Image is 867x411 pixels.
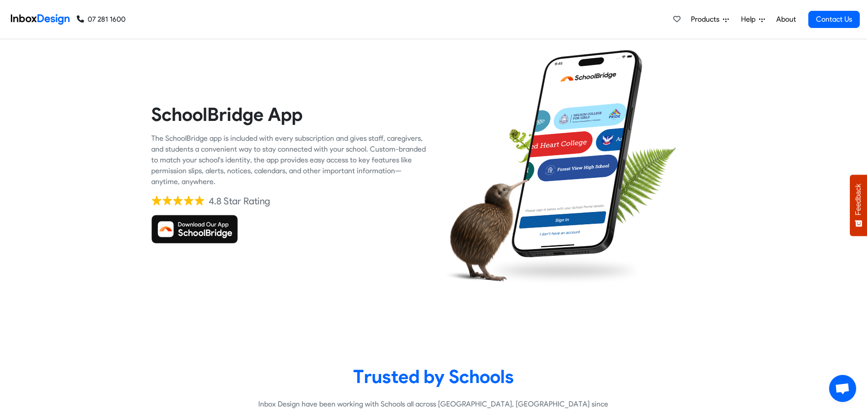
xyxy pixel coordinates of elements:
[687,10,732,28] a: Products
[151,133,427,187] div: The SchoolBridge app is included with every subscription and gives staff, caregivers, and student...
[808,11,860,28] a: Contact Us
[209,194,270,208] div: 4.8 Star Rating
[774,10,798,28] a: About
[484,253,644,287] img: shadow.png
[691,14,723,25] span: Products
[741,14,759,25] span: Help
[151,103,427,126] heading: SchoolBridge App
[829,375,856,402] a: Open chat
[440,173,530,289] img: kiwi_bird.png
[504,50,650,259] img: phone.png
[850,175,867,236] button: Feedback - Show survey
[151,365,716,388] heading: Trusted by Schools
[77,14,126,25] a: 07 281 1600
[737,10,769,28] a: Help
[151,215,238,244] img: Download SchoolBridge App
[854,184,862,215] span: Feedback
